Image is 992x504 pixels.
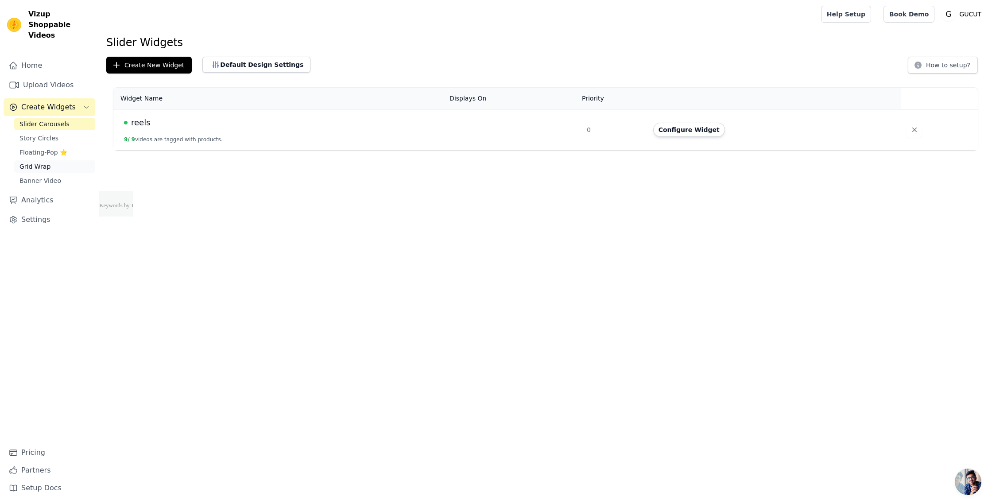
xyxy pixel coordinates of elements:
span: Banner Video [19,176,61,185]
span: 9 / [124,136,130,143]
span: Vizup Shoppable Videos [28,9,92,41]
button: Create Widgets [4,98,95,116]
span: Live Published [124,121,128,124]
span: Floating-Pop ⭐ [19,148,67,157]
th: Displays On [444,88,581,109]
text: G [946,10,952,19]
a: คำแนะนำเมื่อวางเมาส์เหนือปุ่มเปิด [955,469,981,495]
a: Settings [4,211,95,229]
span: 9 [132,136,135,143]
a: Pricing [4,444,95,461]
span: Story Circles [19,134,58,143]
span: reels [131,116,151,129]
a: Setup Docs [4,479,95,497]
h1: Slider Widgets [106,35,985,50]
img: logo_orange.svg [14,14,21,21]
a: Grid Wrap [14,160,95,173]
button: Create New Widget [106,57,192,74]
div: Keywords by Traffic [99,52,146,58]
th: Priority [581,88,648,109]
a: Story Circles [14,132,95,144]
a: Banner Video [14,174,95,187]
a: Upload Videos [4,76,95,94]
button: Configure Widget [653,123,725,137]
img: tab_domain_overview_orange.svg [26,51,33,58]
span: Slider Carousels [19,120,70,128]
button: G GUCUT [942,6,985,22]
a: Slider Carousels [14,118,95,130]
a: How to setup? [908,63,978,71]
a: Floating-Pop ⭐ [14,146,95,159]
img: website_grey.svg [14,23,21,30]
span: Grid Wrap [19,162,50,171]
span: Create Widgets [21,102,76,112]
img: Vizup [7,18,21,32]
button: Delete widget [907,122,922,138]
a: Home [4,57,95,74]
div: v 4.0.25 [25,14,43,21]
a: Book Demo [883,6,934,23]
a: Analytics [4,191,95,209]
button: 9/ 9videos are tagged with products. [124,136,223,143]
div: Domain: [DOMAIN_NAME] [23,23,97,30]
td: 0 [581,109,648,151]
button: Default Design Settings [202,57,310,73]
button: How to setup? [908,57,978,74]
div: Domain Overview [35,52,79,58]
a: Partners [4,461,95,479]
th: Widget Name [113,88,444,109]
p: GUCUT [956,6,985,22]
a: Help Setup [821,6,871,23]
img: tab_keywords_by_traffic_grey.svg [89,51,97,58]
